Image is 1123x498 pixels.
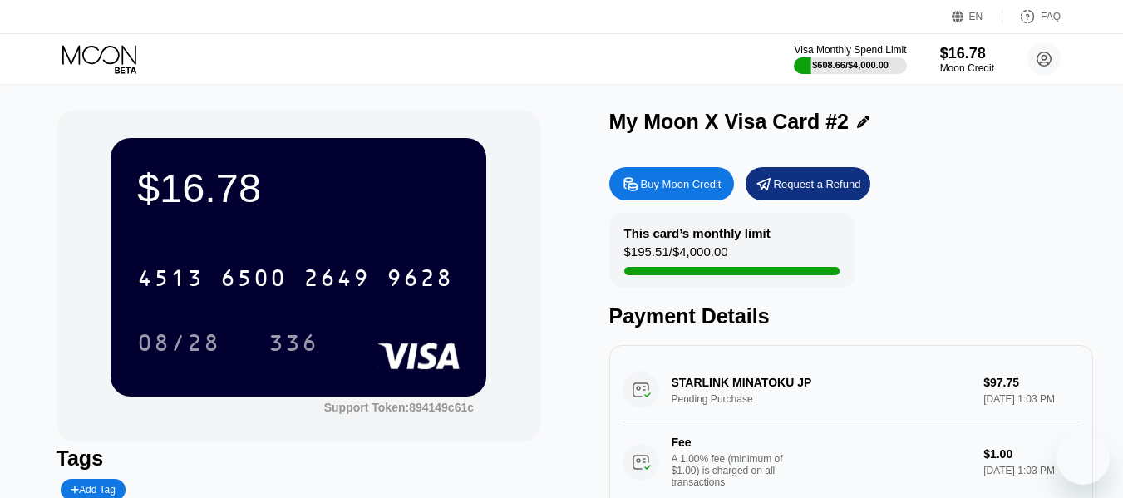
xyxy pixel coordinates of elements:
[303,267,370,293] div: 2649
[137,332,220,358] div: 08/28
[57,446,541,471] div: Tags
[940,62,994,74] div: Moon Credit
[609,304,1094,328] div: Payment Details
[71,484,116,496] div: Add Tag
[137,267,204,293] div: 4513
[125,322,233,363] div: 08/28
[983,465,1080,476] div: [DATE] 1:03 PM
[940,45,994,62] div: $16.78
[609,110,850,134] div: My Moon X Visa Card #2
[624,244,728,267] div: $195.51 / $4,000.00
[940,45,994,74] div: $16.78Moon Credit
[641,177,722,191] div: Buy Moon Credit
[1002,8,1061,25] div: FAQ
[794,44,906,56] div: Visa Monthly Spend Limit
[324,401,474,414] div: Support Token:894149c61c
[609,167,734,200] div: Buy Moon Credit
[137,165,460,211] div: $16.78
[983,447,1080,461] div: $1.00
[794,44,906,74] div: Visa Monthly Spend Limit$608.66/$4,000.00
[256,322,331,363] div: 336
[672,453,796,488] div: A 1.00% fee (minimum of $1.00) is charged on all transactions
[672,436,788,449] div: Fee
[324,401,474,414] div: Support Token: 894149c61c
[268,332,318,358] div: 336
[969,11,983,22] div: EN
[387,267,453,293] div: 9628
[952,8,1002,25] div: EN
[624,226,771,240] div: This card’s monthly limit
[1041,11,1061,22] div: FAQ
[1057,431,1110,485] iframe: Button to launch messaging window
[127,257,463,298] div: 4513650026499628
[220,267,287,293] div: 6500
[812,60,889,70] div: $608.66 / $4,000.00
[746,167,870,200] div: Request a Refund
[774,177,861,191] div: Request a Refund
